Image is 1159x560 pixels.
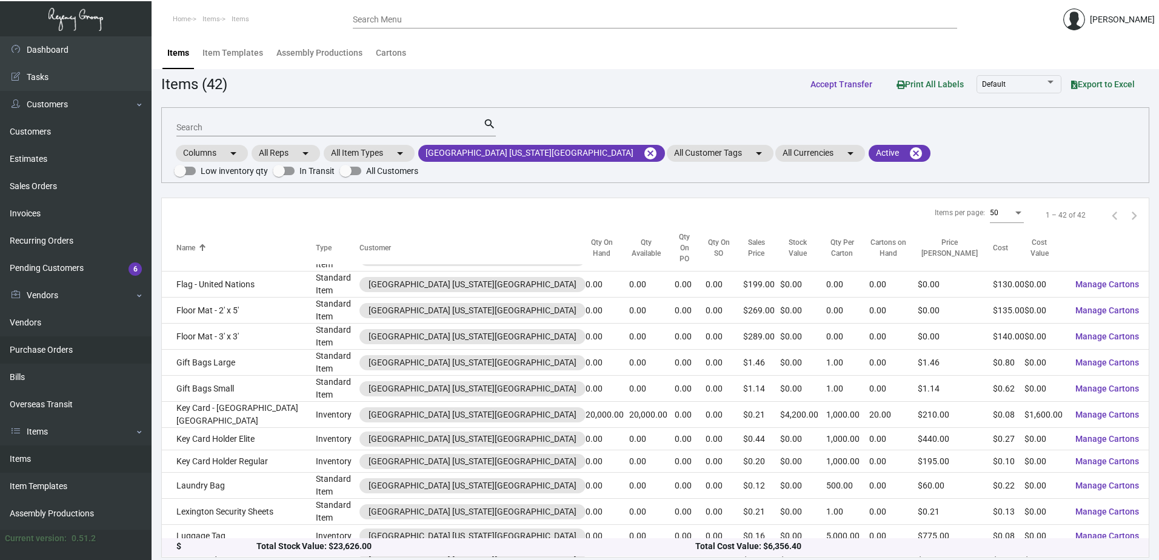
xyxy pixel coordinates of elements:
td: $1.14 [743,376,781,402]
span: In Transit [299,164,335,178]
td: Inventory [316,525,359,547]
button: Manage Cartons [1066,378,1149,399]
td: $0.13 [993,499,1024,525]
div: Cost Value [1024,238,1066,259]
td: 0.00 [675,499,706,525]
td: 1.00 [826,376,870,402]
td: 0.00 [706,324,743,350]
td: 0.00 [706,402,743,428]
td: 0.00 [826,298,870,324]
button: Manage Cartons [1066,273,1149,295]
div: [GEOGRAPHIC_DATA] [US_STATE][GEOGRAPHIC_DATA] [369,530,576,542]
div: Cost [993,243,1024,254]
td: $0.00 [1024,272,1066,298]
td: $0.00 [1024,473,1066,499]
div: Qty On SO [706,238,743,259]
td: 0.00 [675,324,706,350]
td: 0.00 [629,272,675,298]
td: $0.00 [780,525,826,547]
td: 0.00 [629,473,675,499]
div: [GEOGRAPHIC_DATA] [US_STATE][GEOGRAPHIC_DATA] [369,505,576,518]
span: Home [173,15,191,23]
td: $0.00 [1024,376,1066,402]
td: 0.00 [706,499,743,525]
td: $1,600.00 [1024,402,1066,428]
td: 20,000.00 [586,402,629,428]
div: Cartons [376,47,406,59]
td: Laundry Bag [162,473,316,499]
td: 1,000.00 [826,402,870,428]
td: 0.00 [586,298,629,324]
td: 0.00 [826,324,870,350]
div: Cost Value [1024,238,1055,259]
td: $0.44 [743,428,781,450]
mat-icon: arrow_drop_down [393,146,407,161]
div: Qty Per Carton [826,238,859,259]
td: 0.00 [586,428,629,450]
td: 1.00 [826,499,870,525]
div: Name [176,243,316,254]
img: admin@bootstrapmaster.com [1063,8,1085,30]
span: Manage Cartons [1075,456,1139,466]
span: Manage Cartons [1075,434,1139,444]
span: Manage Cartons [1075,481,1139,490]
button: Manage Cartons [1066,501,1149,522]
td: $0.00 [780,272,826,298]
td: Lexington Security Sheets [162,499,316,525]
td: $1.14 [918,376,992,402]
td: $1.46 [918,350,992,376]
td: Inventory [316,450,359,473]
td: 0.00 [675,376,706,402]
span: Manage Cartons [1075,279,1139,289]
td: 0.00 [586,376,629,402]
span: 50 [990,208,998,217]
td: $0.08 [993,525,1024,547]
td: 0.00 [706,525,743,547]
td: $0.00 [1024,350,1066,376]
td: 20.00 [869,402,918,428]
td: $289.00 [743,324,781,350]
div: Qty Per Carton [826,238,870,259]
button: Export to Excel [1061,73,1144,95]
button: Manage Cartons [1066,325,1149,347]
div: Qty Available [629,238,675,259]
div: Type [316,243,332,254]
td: $0.00 [780,428,826,450]
td: 0.00 [706,298,743,324]
td: 0.00 [586,525,629,547]
button: Next page [1124,205,1144,225]
mat-icon: search [483,117,496,132]
td: 5,000.00 [826,525,870,547]
mat-chip: Columns [176,145,248,162]
td: Inventory [316,428,359,450]
td: $199.00 [743,272,781,298]
td: 500.00 [826,473,870,499]
div: Stock Value [780,238,826,259]
span: Manage Cartons [1075,332,1139,341]
td: $130.00 [993,272,1024,298]
span: Items [202,15,220,23]
span: Export to Excel [1071,79,1135,89]
td: $0.00 [780,324,826,350]
div: Qty On SO [706,238,732,259]
mat-icon: cancel [909,146,923,161]
td: Standard Item [316,350,359,376]
td: $0.00 [918,324,992,350]
td: 0.00 [869,450,918,473]
div: Qty On Hand [586,238,618,259]
div: 1 – 42 of 42 [1046,210,1086,221]
td: $0.20 [743,450,781,473]
td: 0.00 [675,350,706,376]
td: Standard Item [316,324,359,350]
td: 0.00 [675,272,706,298]
div: [GEOGRAPHIC_DATA] [US_STATE][GEOGRAPHIC_DATA] [369,479,576,492]
td: $0.00 [1024,450,1066,473]
td: 0.00 [675,428,706,450]
td: $60.00 [918,473,992,499]
td: 0.00 [629,350,675,376]
div: Assembly Productions [276,47,362,59]
td: 0.00 [586,272,629,298]
div: Cost [993,243,1008,254]
div: Items [167,47,189,59]
th: Customer [359,232,586,265]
